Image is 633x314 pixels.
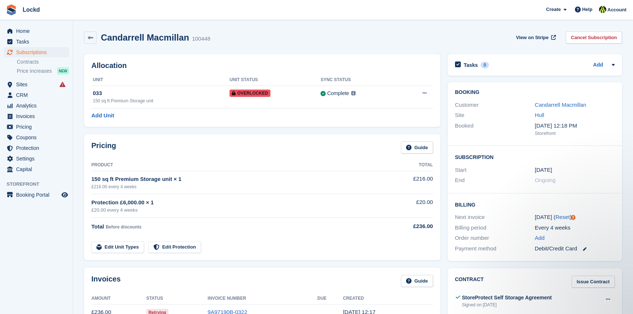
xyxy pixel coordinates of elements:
img: Jamie Budding [599,6,606,13]
span: Booking Portal [16,190,60,200]
span: Invoices [16,111,60,121]
h2: Billing [455,201,615,208]
div: NEW [57,67,69,75]
a: Reset [556,214,570,220]
a: Hull [535,112,544,118]
span: Ongoing [535,177,556,183]
a: Contracts [17,58,69,65]
h2: Invoices [91,275,121,287]
span: Protection [16,143,60,153]
h2: Pricing [91,141,116,154]
span: Overlocked [230,90,270,97]
th: Status [146,293,208,304]
span: Before discounts [106,224,141,230]
img: stora-icon-8386f47178a22dfd0bd8f6a31ec36ba5ce8667c1dd55bd0f319d3a0aa187defe.svg [6,4,17,15]
th: Created [343,293,433,304]
h2: Candarrell Macmillan [101,33,189,42]
div: Next invoice [455,213,535,222]
div: £216.00 every 4 weeks [91,184,381,190]
a: menu [4,79,69,90]
a: Add [535,234,545,242]
th: Product [91,159,381,171]
div: Protection £6,000.00 × 1 [91,198,381,207]
span: Pricing [16,122,60,132]
div: [DATE] 12:18 PM [535,122,615,130]
a: Cancel Subscription [566,31,622,43]
a: menu [4,47,69,57]
div: Customer [455,101,535,109]
div: Site [455,111,535,120]
span: Sites [16,79,60,90]
a: Guide [401,275,433,287]
span: View on Stripe [516,34,549,41]
th: Unit Status [230,74,321,86]
a: menu [4,90,69,100]
a: View on Stripe [513,31,557,43]
a: Guide [401,141,433,154]
a: Preview store [60,190,69,199]
div: £20.00 every 4 weeks [91,207,381,214]
span: Analytics [16,101,60,111]
div: £236.00 [381,222,433,231]
th: Unit [91,74,230,86]
div: 0 [481,62,489,68]
h2: Contract [455,276,484,288]
td: £216.00 [381,171,433,194]
span: Storefront [7,181,73,188]
span: Tasks [16,37,60,47]
a: menu [4,26,69,36]
span: Account [607,6,626,14]
a: menu [4,154,69,164]
a: menu [4,132,69,143]
th: Total [381,159,433,171]
div: End [455,176,535,185]
div: Signed on [DATE] [462,302,552,308]
th: Amount [91,293,146,304]
div: Order number [455,234,535,242]
a: menu [4,143,69,153]
a: menu [4,111,69,121]
img: icon-info-grey-7440780725fd019a000dd9b08b2336e03edf1995a4989e88bcd33f0948082b44.svg [351,91,356,95]
a: menu [4,101,69,111]
span: Total [91,223,104,230]
div: Debit/Credit Card [535,245,615,253]
h2: Subscription [455,153,615,160]
span: Help [582,6,592,13]
span: Price increases [17,68,52,75]
span: Subscriptions [16,47,60,57]
a: Add [593,61,603,69]
h2: Booking [455,90,615,95]
span: Coupons [16,132,60,143]
a: menu [4,190,69,200]
a: menu [4,37,69,47]
a: menu [4,164,69,174]
i: Smart entry sync failures have occurred [60,82,65,87]
a: Edit Unit Types [91,241,144,253]
div: Booked [455,122,535,137]
a: Add Unit [91,111,114,120]
td: £20.00 [381,194,433,218]
h2: Tasks [464,62,478,68]
span: Settings [16,154,60,164]
a: Edit Protection [148,241,201,253]
a: Price increases NEW [17,67,69,75]
th: Sync Status [321,74,399,86]
div: 150 sq ft Premium Storage unit [93,98,230,104]
a: menu [4,122,69,132]
div: Payment method [455,245,535,253]
div: [DATE] ( ) [535,213,615,222]
div: StoreProtect Self Storage Agreement [462,294,552,302]
div: Storefront [535,130,615,137]
div: Tooltip anchor [570,214,576,221]
div: Every 4 weeks [535,224,615,232]
div: Complete [327,90,349,97]
span: Home [16,26,60,36]
a: Candarrell Macmillan [535,102,586,108]
span: Create [546,6,561,13]
div: Start [455,166,535,174]
div: 100448 [192,35,210,43]
time: 2025-08-07 23:00:00 UTC [535,166,552,174]
div: 033 [93,89,230,98]
th: Invoice Number [208,293,317,304]
h2: Allocation [91,61,433,70]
